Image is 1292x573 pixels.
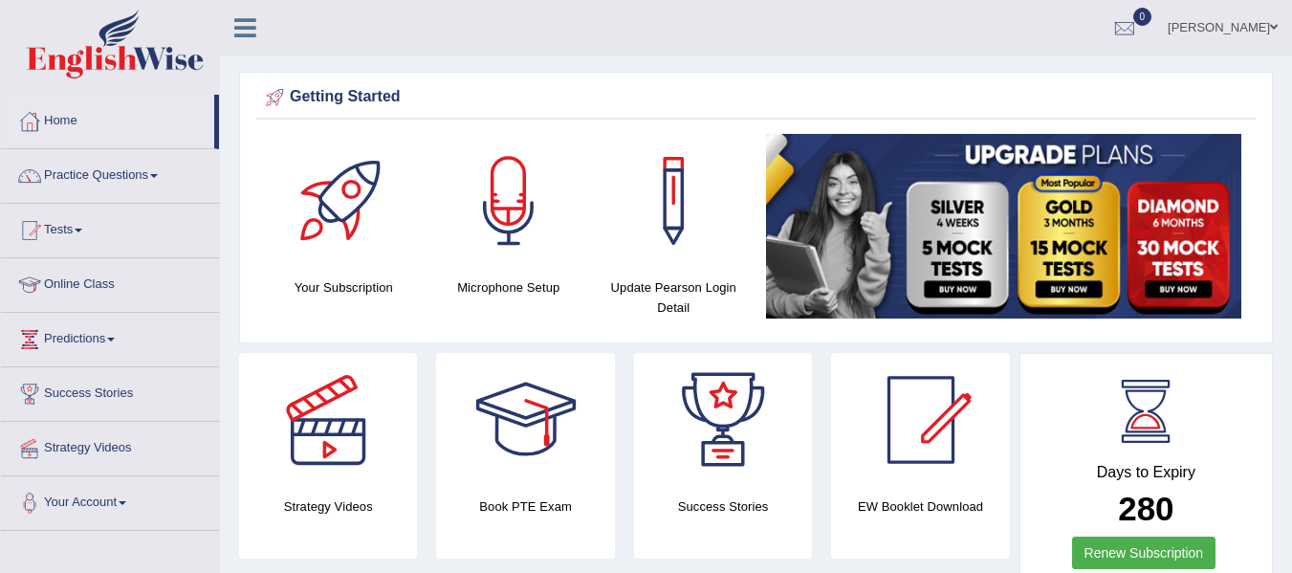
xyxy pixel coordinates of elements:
[634,496,812,517] h4: Success Stories
[1,149,219,197] a: Practice Questions
[831,496,1009,517] h4: EW Booklet Download
[766,134,1242,319] img: small5.jpg
[271,277,417,298] h4: Your Subscription
[1072,537,1216,569] a: Renew Subscription
[1,367,219,415] a: Success Stories
[261,83,1251,112] div: Getting Started
[1,258,219,306] a: Online Class
[1,95,214,143] a: Home
[436,277,582,298] h4: Microphone Setup
[1041,464,1251,481] h4: Days to Expiry
[601,277,747,318] h4: Update Pearson Login Detail
[1,313,219,361] a: Predictions
[1,476,219,524] a: Your Account
[1133,8,1152,26] span: 0
[1,422,219,470] a: Strategy Videos
[1118,490,1173,527] b: 280
[1,204,219,252] a: Tests
[436,496,614,517] h4: Book PTE Exam
[239,496,417,517] h4: Strategy Videos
